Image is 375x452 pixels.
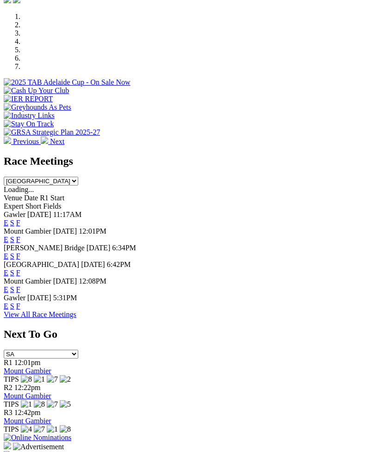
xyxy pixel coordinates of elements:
img: IER REPORT [4,95,53,103]
a: Previous [4,137,41,145]
a: S [10,285,14,293]
img: 7 [47,375,58,384]
span: [DATE] [87,244,111,252]
a: S [10,302,14,310]
a: Mount Gambier [4,367,51,375]
img: Cash Up Your Club [4,87,69,95]
span: [DATE] [27,294,51,302]
img: chevron-right-pager-white.svg [41,136,48,144]
span: 12:42pm [14,409,41,416]
span: Gawler [4,294,25,302]
span: R1 [4,359,12,366]
img: 8 [34,400,45,409]
a: F [16,285,20,293]
span: Date [24,194,38,202]
span: 11:17AM [53,211,82,218]
span: R2 [4,384,12,391]
img: 5 [60,400,71,409]
a: E [4,302,8,310]
span: R1 Start [40,194,64,202]
span: TIPS [4,400,19,408]
a: S [10,235,14,243]
a: E [4,285,8,293]
img: 7 [34,425,45,433]
img: 15187_Greyhounds_GreysPlayCentral_Resize_SA_WebsiteBanner_300x115_2025.jpg [4,442,11,449]
span: [DATE] [27,211,51,218]
a: Mount Gambier [4,392,51,400]
span: Gawler [4,211,25,218]
img: 8 [21,375,32,384]
a: S [10,252,14,260]
span: 12:01PM [79,227,106,235]
a: Next [41,137,64,145]
img: Greyhounds As Pets [4,103,71,111]
img: Stay On Track [4,120,54,128]
img: chevron-left-pager-white.svg [4,136,11,144]
span: [PERSON_NAME] Bridge [4,244,85,252]
img: 7 [47,400,58,409]
img: 1 [21,400,32,409]
h2: Race Meetings [4,155,371,167]
img: GRSA Strategic Plan 2025-27 [4,128,100,136]
span: Expert [4,202,24,210]
h2: Next To Go [4,328,371,341]
span: [DATE] [53,277,77,285]
span: 6:42PM [107,260,131,268]
span: Loading... [4,186,34,193]
span: 6:34PM [112,244,136,252]
img: 8 [60,425,71,433]
span: TIPS [4,425,19,433]
span: Fields [43,202,61,210]
span: [GEOGRAPHIC_DATA] [4,260,79,268]
a: E [4,219,8,227]
a: E [4,235,8,243]
span: 12:01pm [14,359,41,366]
img: Industry Links [4,111,55,120]
a: F [16,302,20,310]
span: [DATE] [53,227,77,235]
span: Previous [13,137,39,145]
img: 4 [21,425,32,433]
a: S [10,269,14,277]
a: F [16,235,20,243]
span: R3 [4,409,12,416]
span: Next [50,137,64,145]
img: Online Nominations [4,433,71,442]
span: 12:08PM [79,277,106,285]
a: F [16,269,20,277]
a: Mount Gambier [4,417,51,425]
span: Venue [4,194,22,202]
img: Advertisement [13,443,64,451]
a: S [10,219,14,227]
a: E [4,269,8,277]
img: 1 [47,425,58,433]
a: F [16,252,20,260]
span: 5:31PM [53,294,77,302]
span: Mount Gambier [4,227,51,235]
img: 1 [34,375,45,384]
span: Short [25,202,42,210]
img: 2 [60,375,71,384]
a: View All Race Meetings [4,310,76,318]
a: F [16,219,20,227]
span: 12:22pm [14,384,41,391]
span: TIPS [4,375,19,383]
span: [DATE] [81,260,105,268]
img: 2025 TAB Adelaide Cup - On Sale Now [4,78,131,87]
a: E [4,252,8,260]
span: Mount Gambier [4,277,51,285]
